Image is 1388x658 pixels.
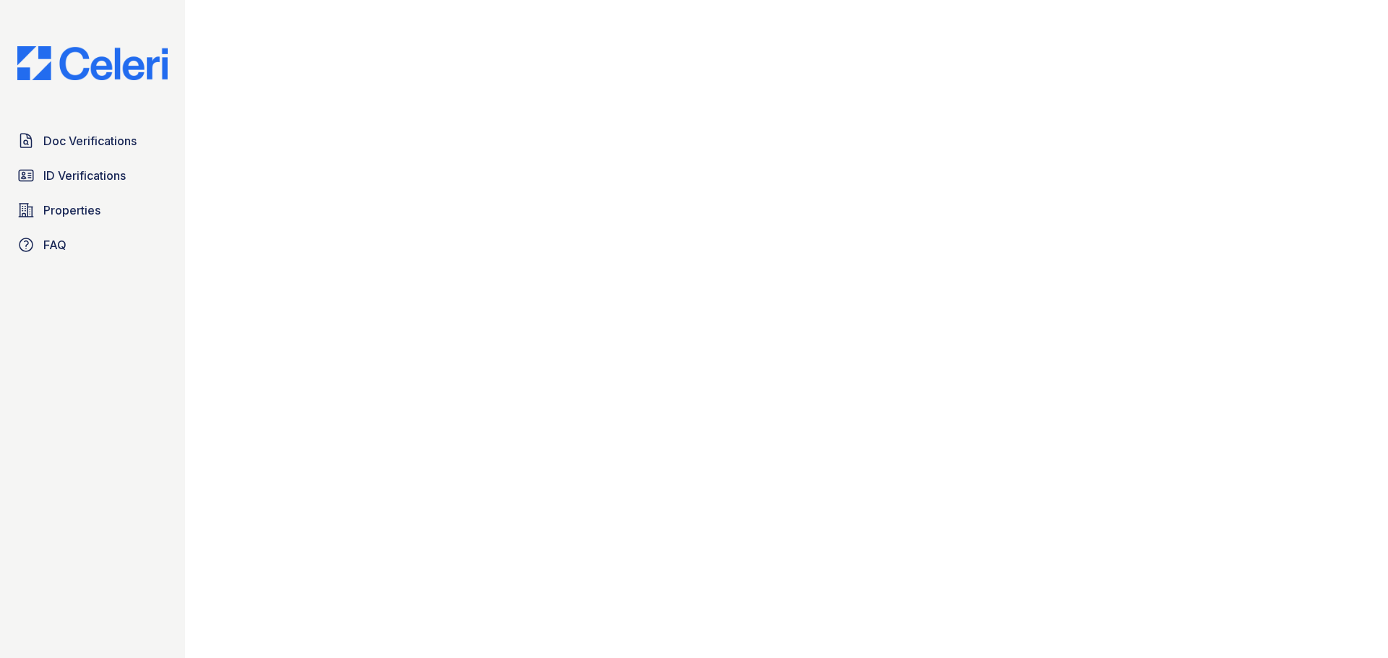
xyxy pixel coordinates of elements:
[6,46,179,80] img: CE_Logo_Blue-a8612792a0a2168367f1c8372b55b34899dd931a85d93a1a3d3e32e68fde9ad4.png
[12,161,173,190] a: ID Verifications
[43,167,126,184] span: ID Verifications
[43,202,100,219] span: Properties
[43,236,67,254] span: FAQ
[43,132,137,150] span: Doc Verifications
[12,230,173,259] a: FAQ
[12,196,173,225] a: Properties
[12,126,173,155] a: Doc Verifications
